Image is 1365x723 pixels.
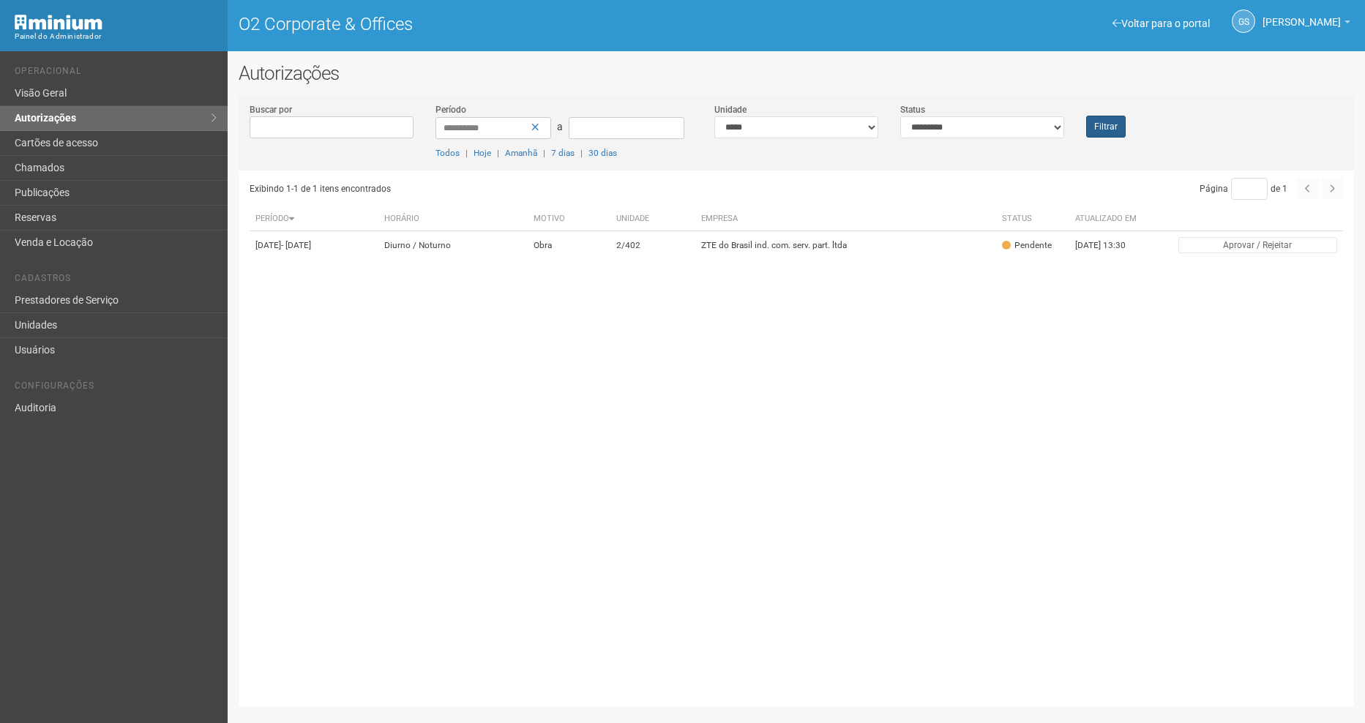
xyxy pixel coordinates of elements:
[1069,231,1150,260] td: [DATE] 13:30
[239,62,1354,84] h2: Autorizações
[588,148,617,158] a: 30 dias
[580,148,583,158] span: |
[528,231,610,260] td: Obra
[378,231,528,260] td: Diurno / Noturno
[1232,10,1255,33] a: GS
[497,148,499,158] span: |
[378,207,528,231] th: Horário
[250,178,792,200] div: Exibindo 1-1 de 1 itens encontrados
[15,381,217,396] li: Configurações
[15,15,102,30] img: Minium
[695,231,996,260] td: ZTE do Brasil ind. com. serv. part. ltda
[543,148,545,158] span: |
[465,148,468,158] span: |
[1263,18,1350,30] a: [PERSON_NAME]
[1069,207,1150,231] th: Atualizado em
[281,240,311,250] span: - [DATE]
[250,207,378,231] th: Período
[551,148,575,158] a: 7 dias
[505,148,537,158] a: Amanhã
[1002,239,1052,252] div: Pendente
[900,103,925,116] label: Status
[1263,2,1341,28] span: Gabriela Souza
[1086,116,1126,138] button: Filtrar
[250,103,292,116] label: Buscar por
[15,273,217,288] li: Cadastros
[610,207,696,231] th: Unidade
[474,148,491,158] a: Hoje
[528,207,610,231] th: Motivo
[695,207,996,231] th: Empresa
[714,103,747,116] label: Unidade
[435,103,466,116] label: Período
[1112,18,1210,29] a: Voltar para o portal
[15,66,217,81] li: Operacional
[1178,237,1337,253] button: Aprovar / Rejeitar
[610,231,696,260] td: 2/402
[239,15,785,34] h1: O2 Corporate & Offices
[1200,184,1287,194] span: Página de 1
[435,148,460,158] a: Todos
[15,30,217,43] div: Painel do Administrador
[250,231,378,260] td: [DATE]
[996,207,1069,231] th: Status
[557,121,563,132] span: a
